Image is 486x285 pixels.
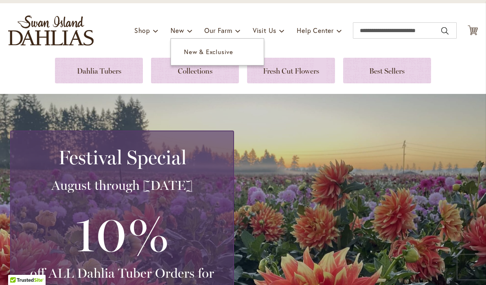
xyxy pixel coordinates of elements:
[204,26,232,35] span: Our Farm
[171,26,184,35] span: New
[21,146,223,169] h2: Festival Special
[134,26,150,35] span: Shop
[21,202,223,265] h3: 10%
[21,177,223,194] h3: August through [DATE]
[253,26,276,35] span: Visit Us
[184,48,233,56] span: New & Exclusive
[8,15,94,46] a: store logo
[297,26,334,35] span: Help Center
